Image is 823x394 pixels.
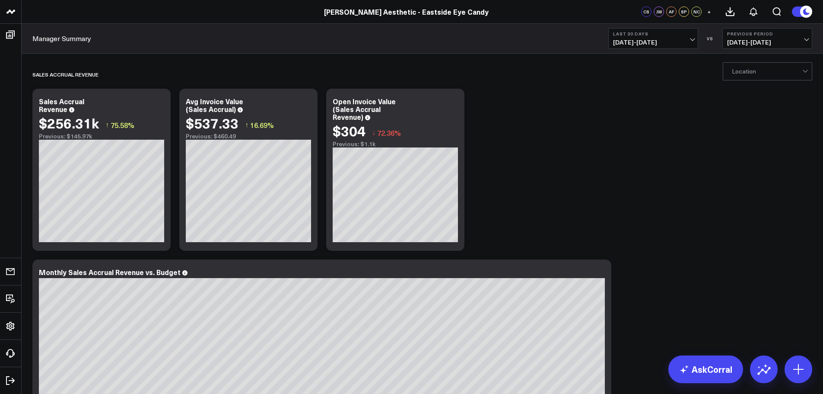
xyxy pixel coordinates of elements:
div: JW [654,6,664,17]
div: Avg Invoice Value (Sales Accrual) [186,96,243,114]
span: [DATE] - [DATE] [613,39,693,46]
b: Previous Period [727,31,807,36]
div: $256.31k [39,115,99,131]
button: + [704,6,714,17]
div: Monthly Sales Accrual Revenue vs. Budget [39,267,181,277]
a: Manager Summary [32,34,91,43]
a: AskCorral [668,356,743,383]
button: Previous Period[DATE]-[DATE] [722,28,812,49]
div: Open Invoice Value (Sales Accrual Revenue) [333,96,396,122]
b: Last 30 Days [613,31,693,36]
div: SP [679,6,689,17]
span: ↑ [245,119,248,131]
span: 72.36% [377,128,401,138]
span: 16.69% [250,120,274,130]
div: $537.33 [186,115,238,131]
div: CS [641,6,651,17]
div: NC [691,6,702,17]
button: Last 30 Days[DATE]-[DATE] [608,28,698,49]
div: Previous: $1.1k [333,141,458,147]
span: ↓ [372,127,375,138]
a: [PERSON_NAME] Aesthetic - Eastside Eye Candy [324,7,489,16]
div: AF [666,6,677,17]
span: + [707,9,711,15]
div: $304 [333,123,365,138]
div: Previous: $145.97k [39,133,164,140]
div: Previous: $460.49 [186,133,311,140]
span: ↑ [105,119,109,131]
span: 75.58% [111,120,134,130]
div: Sales Accrual Revenue [32,64,99,84]
span: [DATE] - [DATE] [727,39,807,46]
div: Sales Accrual Revenue [39,96,84,114]
div: VS [702,36,718,41]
